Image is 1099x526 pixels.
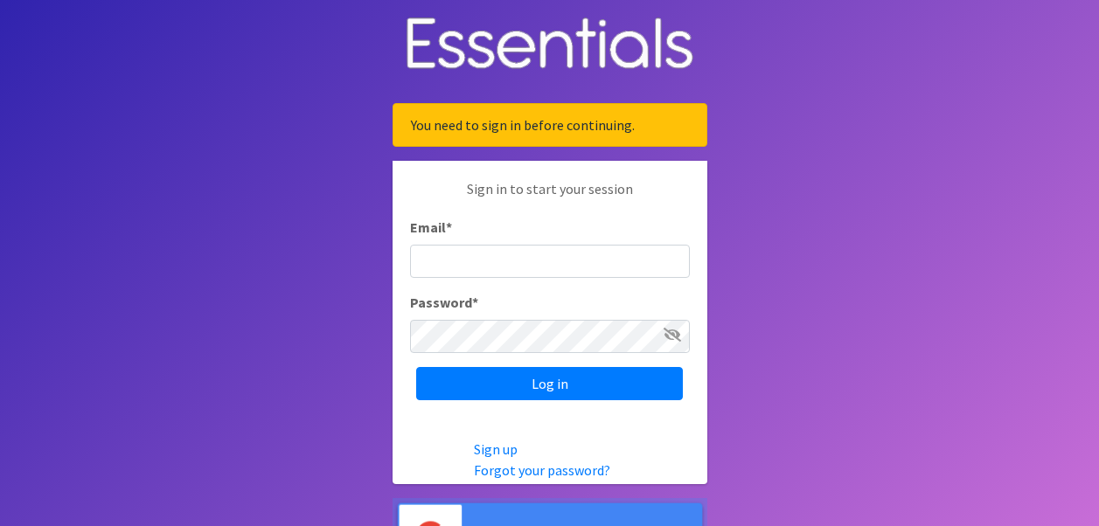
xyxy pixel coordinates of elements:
abbr: required [446,218,452,236]
label: Password [410,292,478,313]
p: Sign in to start your session [410,178,690,217]
abbr: required [472,294,478,311]
div: You need to sign in before continuing. [393,103,707,147]
label: Email [410,217,452,238]
input: Log in [416,367,683,400]
a: Forgot your password? [474,461,610,479]
a: Sign up [474,440,518,458]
